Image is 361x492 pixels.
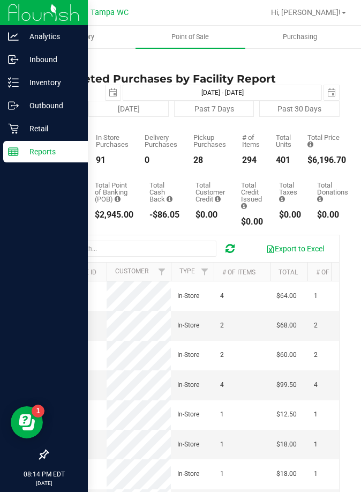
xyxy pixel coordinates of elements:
[153,263,171,281] a: Filter
[177,380,199,390] span: In-Store
[259,101,340,117] button: Past 30 Days
[179,267,195,275] a: Type
[145,156,177,165] div: 0
[11,406,43,438] iframe: Resource center
[174,101,254,117] button: Past 7 Days
[157,32,223,42] span: Point of Sale
[276,469,297,479] span: $18.00
[19,122,83,135] p: Retail
[5,469,83,479] p: 08:14 PM EDT
[276,409,297,420] span: $12.50
[115,267,148,275] a: Customer
[56,241,216,257] input: Search...
[220,409,224,420] span: 1
[96,134,129,148] div: In Store Purchases
[307,141,313,148] i: Sum of the total prices of all purchases in the date range.
[276,380,297,390] span: $99.50
[324,85,339,100] span: select
[177,439,199,450] span: In-Store
[8,77,19,88] inline-svg: Inventory
[196,263,214,281] a: Filter
[19,53,83,66] p: Inbound
[317,196,323,203] i: Sum of all round-up-to-next-dollar total price adjustments for all purchases in the date range.
[5,479,83,487] p: [DATE]
[242,134,260,148] div: # of Items
[276,320,297,331] span: $68.00
[215,196,221,203] i: Sum of the successful, non-voided payments using account credit for all purchases in the date range.
[145,134,177,148] div: Delivery Purchases
[317,182,348,203] div: Total Donations
[195,211,225,219] div: $0.00
[91,8,129,17] span: Tampa WC
[242,156,260,165] div: 294
[222,269,255,276] a: # of Items
[19,99,83,112] p: Outbound
[8,31,19,42] inline-svg: Analytics
[177,350,199,360] span: In-Store
[276,350,297,360] span: $60.00
[314,320,318,331] span: 2
[88,101,169,117] button: [DATE]
[96,156,129,165] div: 91
[177,291,199,301] span: In-Store
[136,26,245,48] a: Point of Sale
[276,439,297,450] span: $18.00
[8,123,19,134] inline-svg: Retail
[317,211,348,219] div: $0.00
[220,291,224,301] span: 4
[149,211,179,219] div: -$86.05
[115,196,121,203] i: Sum of the successful, non-voided point-of-banking payment transactions, both via payment termina...
[276,156,291,165] div: 401
[195,182,225,203] div: Total Customer Credit
[8,100,19,111] inline-svg: Outbound
[220,469,224,479] span: 1
[241,203,247,210] i: Sum of all account credit issued for all refunds from returned purchases in the date range.
[193,156,226,165] div: 28
[279,269,298,276] a: Total
[245,26,355,48] a: Purchasing
[314,439,318,450] span: 1
[177,320,199,331] span: In-Store
[268,32,332,42] span: Purchasing
[167,196,172,203] i: Sum of the cash-back amounts from rounded-up electronic payments for all purchases in the date ra...
[241,182,263,210] div: Total Credit Issued
[279,196,285,203] i: Sum of the total taxes for all purchases in the date range.
[220,439,224,450] span: 1
[19,145,83,158] p: Reports
[220,320,224,331] span: 2
[279,182,301,203] div: Total Taxes
[279,211,301,219] div: $0.00
[314,350,318,360] span: 2
[193,134,226,148] div: Pickup Purchases
[220,380,224,390] span: 4
[314,291,318,301] span: 1
[95,211,133,219] div: $2,945.00
[19,76,83,89] p: Inventory
[19,30,83,43] p: Analytics
[32,405,44,418] iframe: Resource center unread badge
[314,409,318,420] span: 1
[276,134,291,148] div: Total Units
[307,134,346,148] div: Total Price
[177,469,199,479] span: In-Store
[276,291,297,301] span: $64.00
[241,218,263,226] div: $0.00
[95,182,133,203] div: Total Point of Banking (POB)
[307,156,346,165] div: $6,196.70
[220,350,224,360] span: 2
[149,182,179,203] div: Total Cash Back
[314,469,318,479] span: 1
[8,54,19,65] inline-svg: Inbound
[314,380,318,390] span: 4
[8,146,19,157] inline-svg: Reports
[47,73,340,85] h4: Completed Purchases by Facility Report
[259,240,331,258] button: Export to Excel
[106,85,121,100] span: select
[271,8,341,17] span: Hi, [PERSON_NAME]!
[177,409,199,420] span: In-Store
